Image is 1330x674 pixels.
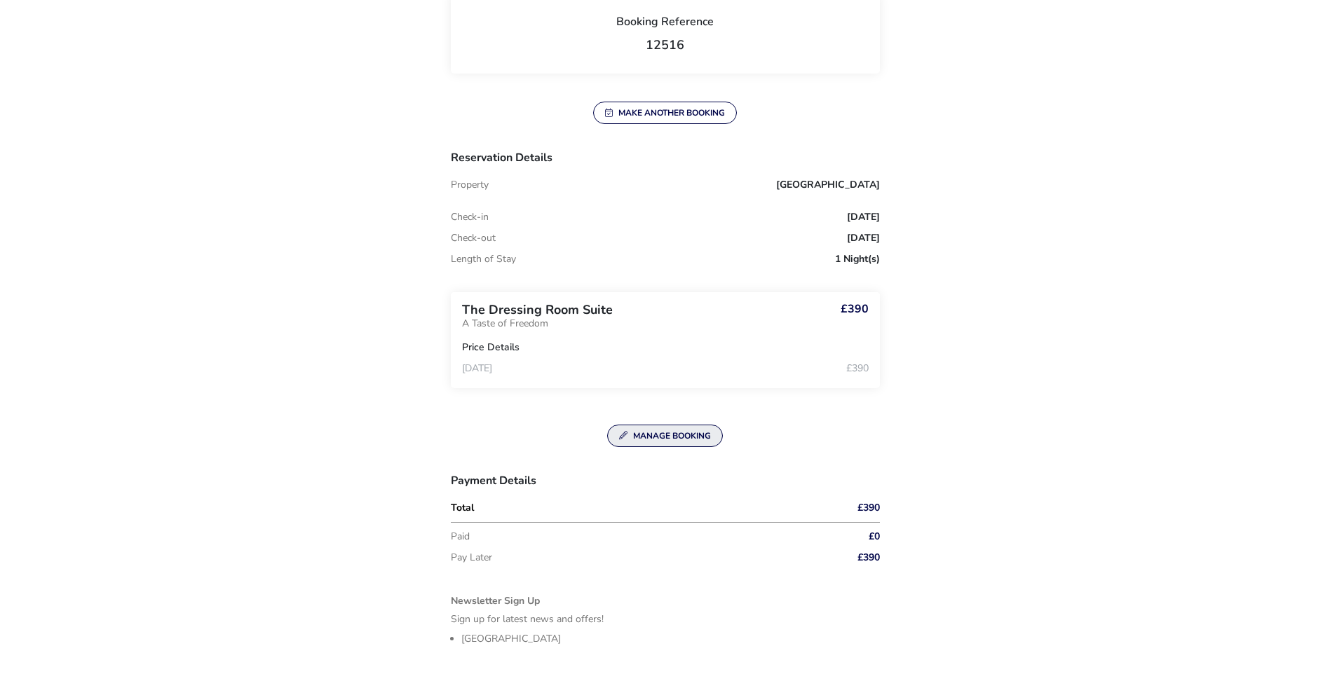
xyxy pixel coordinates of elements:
span: [DATE] [462,362,492,375]
h2: Booking Reference [462,16,869,39]
div: Sign up for latest news and offers! [451,614,880,624]
span: £390 [857,553,880,563]
p: Property [451,180,489,190]
p: A Taste of Freedom [462,319,613,329]
h2: The Dressing Room Suite [462,303,613,316]
span: 1 Night(s) [835,254,880,264]
span: £390 [857,503,880,513]
h3: Reservation Details [451,152,880,174]
b: Newsletter Sign Up [451,596,880,606]
span: £390 [846,364,869,373]
span: £390 [841,303,869,315]
span: [DATE] [847,233,880,243]
p: Length of Stay [451,254,516,264]
h3: Price Details [462,343,520,352]
span: 12516 [646,36,684,53]
p: Check-in [451,212,489,222]
p: Total [451,503,794,513]
span: £0 [869,532,880,542]
button: Make another booking [593,102,737,124]
span: [DATE] [847,212,880,222]
p: Check-out [451,233,496,243]
span: [GEOGRAPHIC_DATA] [776,180,880,190]
p: Paid [451,532,794,542]
button: Manage Booking [607,425,723,447]
li: [GEOGRAPHIC_DATA] [461,634,880,644]
h3: Payment Details [451,475,880,497]
p: Pay Later [451,553,794,563]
